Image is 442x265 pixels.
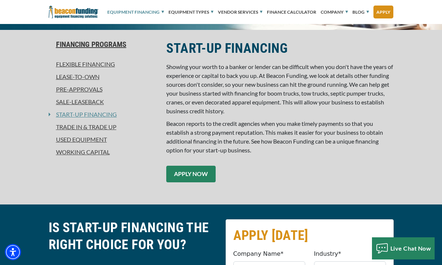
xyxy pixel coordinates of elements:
button: Live Chat Now [372,237,435,259]
a: Company [321,1,348,23]
a: Equipment Financing [107,1,164,23]
a: APPLY NOW [166,166,216,182]
label: Industry* [314,249,341,258]
a: Lease-To-Own [49,72,158,81]
div: Accessibility Menu [5,244,21,260]
a: Flexible Financing [49,60,158,69]
h2: START-UP FINANCING [166,40,393,57]
a: Equipment Types [168,1,213,23]
label: Company Name* [233,249,283,258]
a: Vendor Services [218,1,262,23]
span: Live Chat Now [390,245,431,252]
a: Start-Up Financing [51,110,117,119]
a: Working Capital [49,148,158,156]
h2: APPLY [DATE] [233,227,386,244]
a: Used Equipment [49,135,158,144]
a: Finance Calculator [267,1,316,23]
a: Blog [352,1,369,23]
span: Beacon reports to the credit agencies when you make timely payments so that you establish a stron... [166,120,383,154]
a: Trade In & Trade Up [49,123,158,131]
a: Sale-Leaseback [49,97,158,106]
a: Financing Programs [49,40,158,49]
span: Showing your worth to a banker or lender can be difficult when you don't have the years of experi... [166,63,393,114]
h2: IS START-UP FINANCING THE RIGHT CHOICE FOR YOU? [49,219,217,253]
a: Pre-approvals [49,85,158,94]
a: Apply [373,6,393,18]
